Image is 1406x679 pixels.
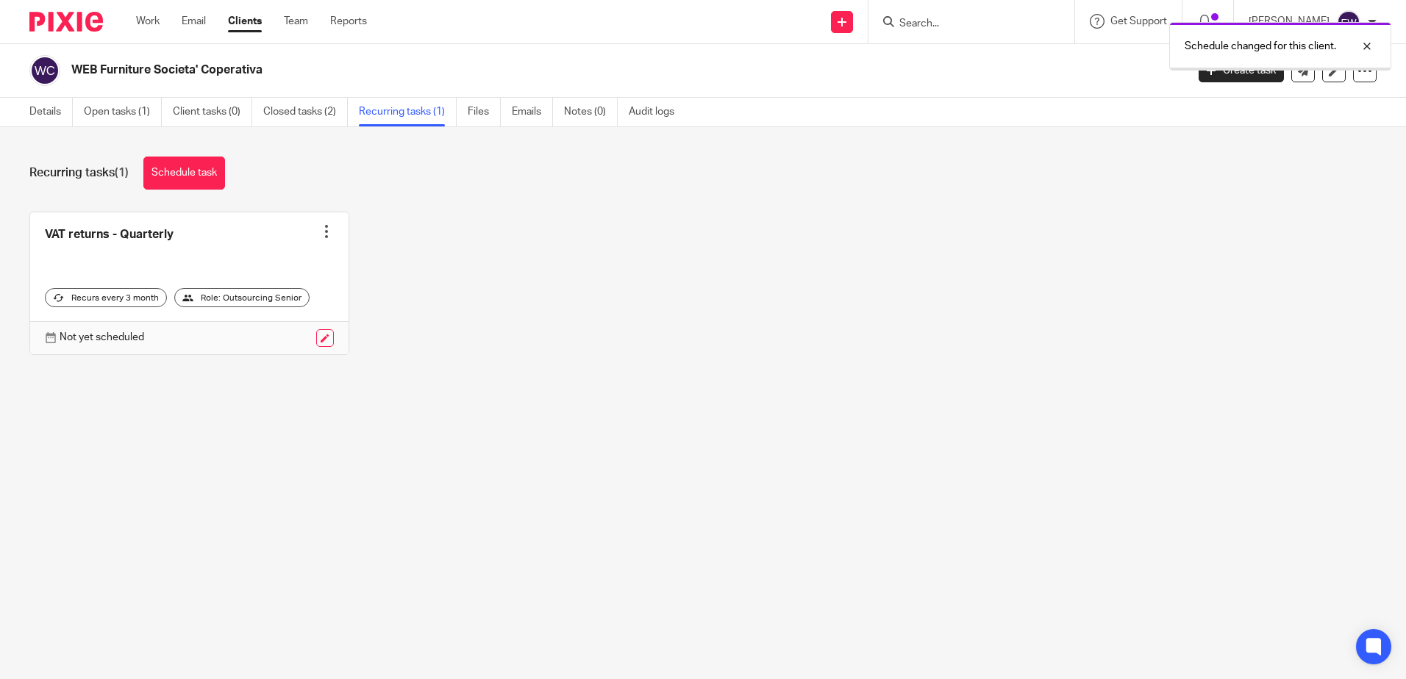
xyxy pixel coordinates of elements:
[629,98,685,126] a: Audit logs
[284,14,308,29] a: Team
[115,167,129,179] span: (1)
[143,157,225,190] a: Schedule task
[60,330,144,345] p: Not yet scheduled
[1337,10,1360,34] img: svg%3E
[263,98,348,126] a: Closed tasks (2)
[45,288,167,307] div: Recurs every 3 month
[71,62,955,78] h2: WEB Furniture Societa' Coperativa
[29,165,129,181] h1: Recurring tasks
[228,14,262,29] a: Clients
[29,12,103,32] img: Pixie
[468,98,501,126] a: Files
[29,98,73,126] a: Details
[182,14,206,29] a: Email
[564,98,618,126] a: Notes (0)
[174,288,310,307] div: Role: Outsourcing Senior
[1199,59,1284,82] a: Create task
[29,55,60,86] img: svg%3E
[136,14,160,29] a: Work
[330,14,367,29] a: Reports
[84,98,162,126] a: Open tasks (1)
[512,98,553,126] a: Emails
[1185,39,1336,54] p: Schedule changed for this client.
[173,98,252,126] a: Client tasks (0)
[359,98,457,126] a: Recurring tasks (1)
